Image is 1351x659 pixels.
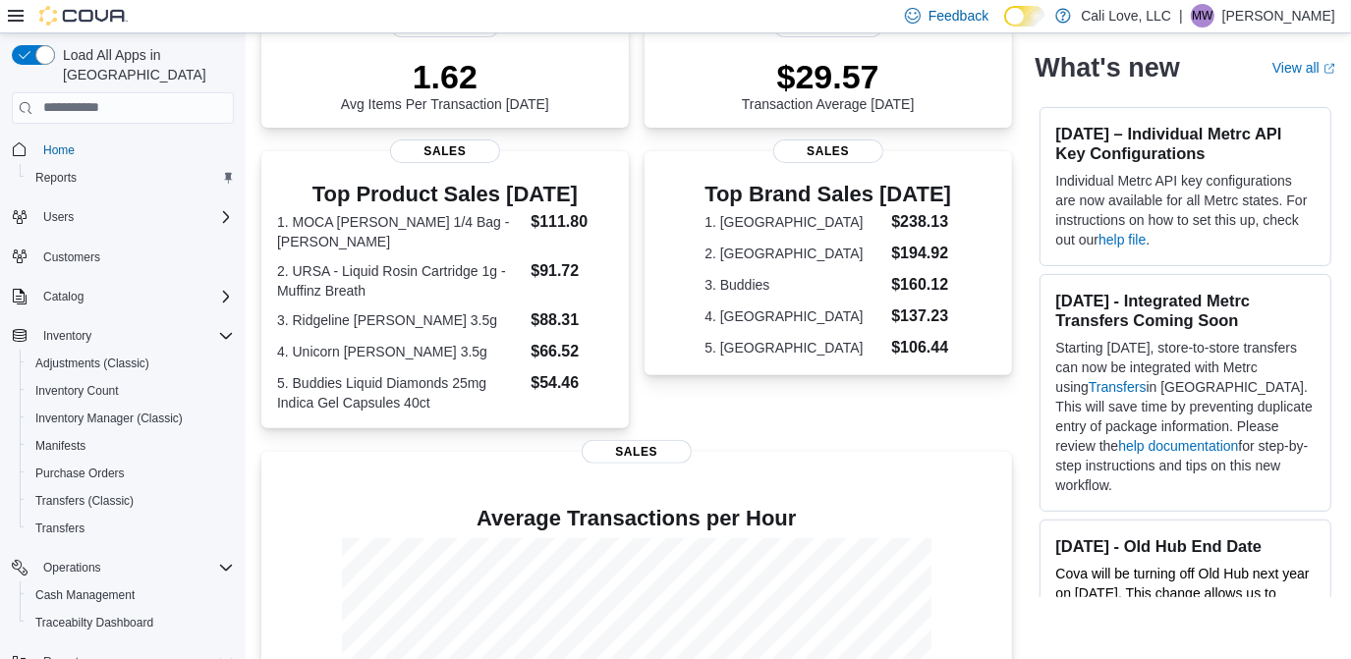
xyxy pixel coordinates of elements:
[35,324,234,348] span: Inventory
[4,243,242,271] button: Customers
[891,304,951,328] dd: $137.23
[4,283,242,310] button: Catalog
[531,210,612,234] dd: $111.80
[704,306,883,326] dt: 4. [GEOGRAPHIC_DATA]
[742,57,915,112] div: Transaction Average [DATE]
[277,342,523,361] dt: 4. Unicorn [PERSON_NAME] 3.5g
[341,57,549,112] div: Avg Items Per Transaction [DATE]
[43,209,74,225] span: Users
[28,583,142,607] a: Cash Management
[277,261,523,301] dt: 2. URSA - Liquid Rosin Cartridge 1g - Muffinz Breath
[704,244,883,263] dt: 2. [GEOGRAPHIC_DATA]
[1089,378,1147,394] a: Transfers
[35,285,91,308] button: Catalog
[43,560,101,576] span: Operations
[20,460,242,487] button: Purchase Orders
[28,462,133,485] a: Purchase Orders
[35,383,119,399] span: Inventory Count
[35,356,149,371] span: Adjustments (Classic)
[35,246,108,269] a: Customers
[704,183,951,206] h3: Top Brand Sales [DATE]
[35,438,85,454] span: Manifests
[277,183,613,206] h3: Top Product Sales [DATE]
[28,489,234,513] span: Transfers (Classic)
[1179,4,1183,27] p: |
[891,242,951,265] dd: $194.92
[28,517,92,540] a: Transfers
[4,136,242,164] button: Home
[1081,4,1171,27] p: Cali Love, LLC
[35,466,125,481] span: Purchase Orders
[35,285,234,308] span: Catalog
[43,289,84,304] span: Catalog
[28,462,234,485] span: Purchase Orders
[4,322,242,350] button: Inventory
[1056,170,1315,248] p: Individual Metrc API key configurations are now available for all Metrc states. For instructions ...
[704,275,883,295] dt: 3. Buddies
[582,440,692,464] span: Sales
[1323,62,1335,74] svg: External link
[531,259,612,283] dd: $91.72
[1056,123,1315,162] h3: [DATE] – Individual Metrc API Key Configurations
[28,166,84,190] a: Reports
[20,609,242,636] button: Traceabilty Dashboard
[28,517,234,540] span: Transfers
[704,338,883,357] dt: 5. [GEOGRAPHIC_DATA]
[28,434,93,458] a: Manifests
[39,6,128,26] img: Cova
[1118,437,1238,453] a: help documentation
[28,434,234,458] span: Manifests
[341,57,549,96] p: 1.62
[35,411,183,426] span: Inventory Manager (Classic)
[390,139,500,163] span: Sales
[35,245,234,269] span: Customers
[55,45,234,84] span: Load All Apps in [GEOGRAPHIC_DATA]
[1191,4,1214,27] div: Melissa Wight
[28,166,234,190] span: Reports
[35,138,83,162] a: Home
[35,493,134,509] span: Transfers (Classic)
[28,611,234,634] span: Traceabilty Dashboard
[1192,4,1212,27] span: MW
[1098,231,1146,247] a: help file
[28,489,141,513] a: Transfers (Classic)
[35,615,153,631] span: Traceabilty Dashboard
[277,212,523,251] dt: 1. MOCA [PERSON_NAME] 1/4 Bag - [PERSON_NAME]
[531,308,612,332] dd: $88.31
[1272,59,1335,75] a: View allExternal link
[35,137,234,162] span: Home
[891,336,951,359] dd: $106.44
[20,377,242,405] button: Inventory Count
[1036,51,1180,82] h2: What's new
[35,556,109,579] button: Operations
[28,407,234,430] span: Inventory Manager (Classic)
[20,164,242,192] button: Reports
[43,142,75,158] span: Home
[20,515,242,542] button: Transfers
[35,324,99,348] button: Inventory
[28,407,191,430] a: Inventory Manager (Classic)
[35,205,234,229] span: Users
[35,205,82,229] button: Users
[28,352,234,375] span: Adjustments (Classic)
[1056,290,1315,329] h3: [DATE] - Integrated Metrc Transfers Coming Soon
[891,273,951,297] dd: $160.12
[1222,4,1335,27] p: [PERSON_NAME]
[773,139,883,163] span: Sales
[1056,337,1315,494] p: Starting [DATE], store-to-store transfers can now be integrated with Metrc using in [GEOGRAPHIC_D...
[704,212,883,232] dt: 1. [GEOGRAPHIC_DATA]
[277,310,523,330] dt: 3. Ridgeline [PERSON_NAME] 3.5g
[1056,535,1315,555] h3: [DATE] - Old Hub End Date
[277,507,996,530] h4: Average Transactions per Hour
[20,350,242,377] button: Adjustments (Classic)
[20,581,242,609] button: Cash Management
[20,487,242,515] button: Transfers (Classic)
[742,57,915,96] p: $29.57
[4,203,242,231] button: Users
[929,6,988,26] span: Feedback
[28,379,127,403] a: Inventory Count
[43,249,100,265] span: Customers
[35,170,77,186] span: Reports
[20,405,242,432] button: Inventory Manager (Classic)
[28,379,234,403] span: Inventory Count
